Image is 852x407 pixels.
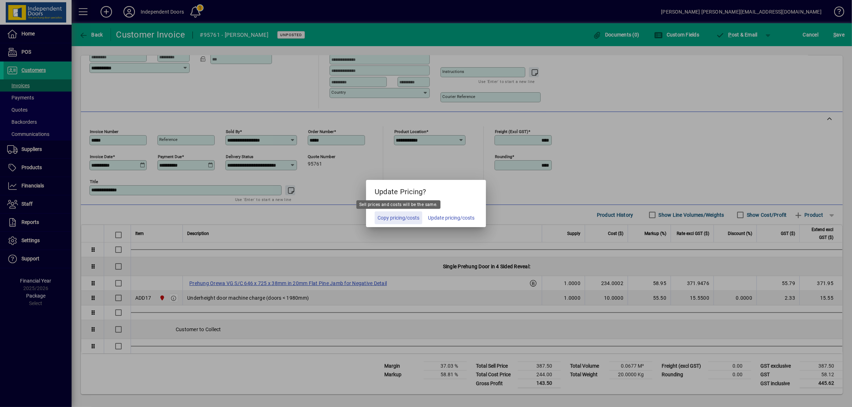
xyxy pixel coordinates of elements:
span: Update pricing/costs [428,214,474,222]
h5: Update Pricing? [366,180,486,201]
span: Copy pricing/costs [378,214,419,222]
button: Update pricing/costs [425,211,477,224]
div: Sell prices and costs will be the same. [356,200,440,209]
button: Copy pricing/costs [375,211,422,224]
